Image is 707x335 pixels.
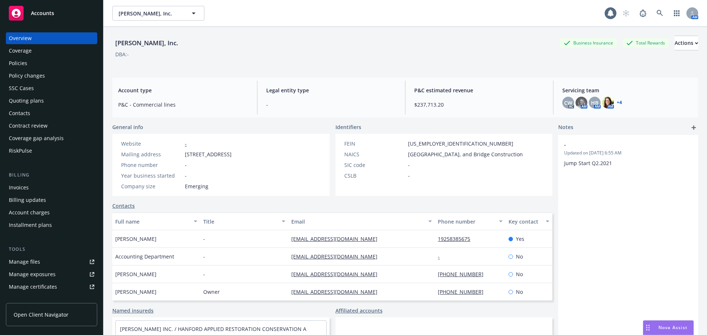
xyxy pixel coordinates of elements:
div: CSLB [344,172,405,179]
a: 19258385675 [438,235,476,242]
div: Installment plans [9,219,52,231]
div: [PERSON_NAME], Inc. [112,38,181,48]
div: Policies [9,57,27,69]
a: Quoting plans [6,95,97,107]
a: Contacts [6,107,97,119]
div: Billing [6,171,97,179]
div: Phone number [438,218,494,225]
span: - [203,253,205,260]
span: - [203,270,205,278]
div: Actions [675,36,698,50]
span: [PERSON_NAME], Inc. [119,10,182,17]
a: Start snowing [619,6,633,21]
span: Open Client Navigator [14,311,68,318]
a: [EMAIL_ADDRESS][DOMAIN_NAME] [291,235,383,242]
div: Contract review [9,120,48,132]
span: - [185,172,187,179]
a: Report a Bug [636,6,650,21]
div: Key contact [509,218,541,225]
div: SIC code [344,161,405,169]
a: Switch app [669,6,684,21]
a: [EMAIL_ADDRESS][DOMAIN_NAME] [291,288,383,295]
div: Contacts [9,107,30,119]
span: P&C estimated revenue [414,86,544,94]
span: [PERSON_NAME] [115,235,156,243]
span: No [516,288,523,296]
span: Jump Start Q2.2021 [564,160,612,167]
a: Coverage [6,45,97,57]
a: Manage certificates [6,281,97,293]
span: CW [564,99,572,107]
a: Manage exposures [6,268,97,280]
span: - [266,101,396,108]
button: [PERSON_NAME], Inc. [112,6,204,21]
div: Drag to move [643,321,653,335]
span: Identifiers [335,123,361,131]
span: - [408,161,410,169]
span: Notes [558,123,573,132]
span: [STREET_ADDRESS] [185,150,232,158]
div: Coverage [9,45,32,57]
span: Emerging [185,182,208,190]
a: Affiliated accounts [335,307,383,314]
button: Full name [112,213,200,230]
span: Nova Assist [658,324,687,331]
span: Account type [118,86,248,94]
div: DBA: - [115,50,129,58]
span: [PERSON_NAME] [115,270,156,278]
span: Updated on [DATE] 6:55 AM [564,150,692,156]
a: Search [653,6,667,21]
img: photo [576,97,587,108]
a: [EMAIL_ADDRESS][DOMAIN_NAME] [291,271,383,278]
a: [PHONE_NUMBER] [438,288,489,295]
a: Named insureds [112,307,154,314]
a: Policy changes [6,70,97,82]
img: photo [602,97,614,108]
span: Yes [516,235,524,243]
div: Company size [121,182,182,190]
div: Manage claims [9,293,46,305]
span: No [516,270,523,278]
a: Invoices [6,182,97,193]
a: Accounts [6,3,97,24]
div: Tools [6,246,97,253]
a: - [185,140,187,147]
a: Billing updates [6,194,97,206]
div: Invoices [9,182,29,193]
div: Phone number [121,161,182,169]
button: Email [288,213,435,230]
span: Owner [203,288,220,296]
span: Legal entity type [266,86,396,94]
a: add [689,123,698,132]
div: NAICS [344,150,405,158]
a: Installment plans [6,219,97,231]
a: Manage claims [6,293,97,305]
div: Title [203,218,277,225]
div: Coverage gap analysis [9,132,64,144]
span: Accounting Department [115,253,174,260]
div: Manage certificates [9,281,57,293]
div: Total Rewards [623,38,669,47]
div: RiskPulse [9,145,32,157]
a: Contract review [6,120,97,132]
span: - [564,141,673,149]
div: Billing updates [9,194,46,206]
a: Manage files [6,256,97,268]
button: Nova Assist [643,320,694,335]
span: [PERSON_NAME] [115,288,156,296]
div: Full name [115,218,189,225]
a: +4 [617,100,622,105]
button: Key contact [506,213,552,230]
div: SSC Cases [9,82,34,94]
button: Phone number [435,213,505,230]
div: Email [291,218,424,225]
div: Website [121,140,182,147]
span: Servicing team [562,86,692,94]
span: No [516,253,523,260]
span: Accounts [31,10,54,16]
div: -Updated on [DATE] 6:55 AMJump Start Q2.2021 [558,135,698,173]
div: Overview [9,32,32,44]
a: [EMAIL_ADDRESS][DOMAIN_NAME] [291,253,383,260]
span: [US_EMPLOYER_IDENTIFICATION_NUMBER] [408,140,513,147]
